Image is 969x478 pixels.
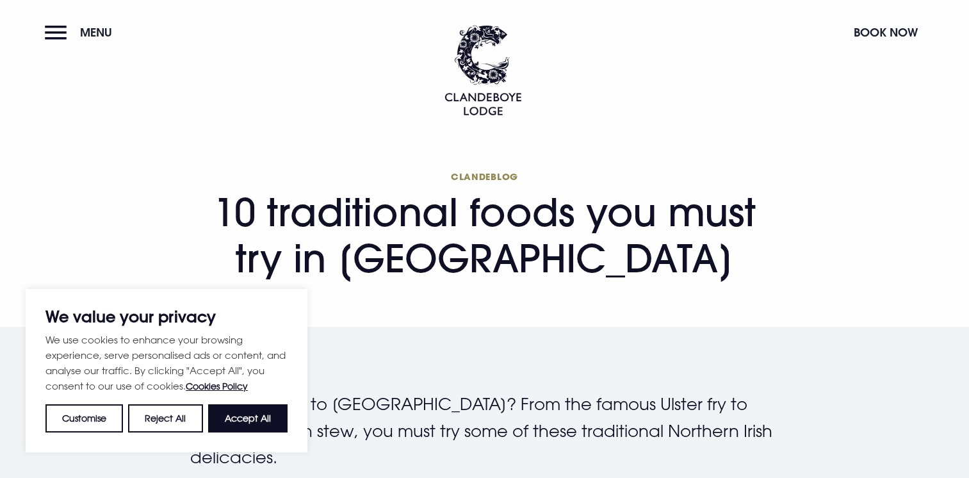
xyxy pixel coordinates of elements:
div: We value your privacy [26,289,307,452]
button: Customise [45,404,123,433]
h1: 10 traditional foods you must try in [GEOGRAPHIC_DATA] [190,170,779,281]
button: Accept All [208,404,288,433]
a: Cookies Policy [186,381,248,391]
p: Planning a trip to [GEOGRAPHIC_DATA]? From the famous Ulster fry to comforting Irish stew, you mu... [190,391,779,471]
button: Book Now [847,19,924,46]
span: Menu [80,25,112,40]
img: Clandeboye Lodge [444,25,521,115]
button: Reject All [128,404,202,433]
span: Clandeblog [190,170,779,183]
p: We value your privacy [45,309,288,324]
button: Menu [45,19,118,46]
p: We use cookies to enhance your browsing experience, serve personalised ads or content, and analys... [45,332,288,394]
